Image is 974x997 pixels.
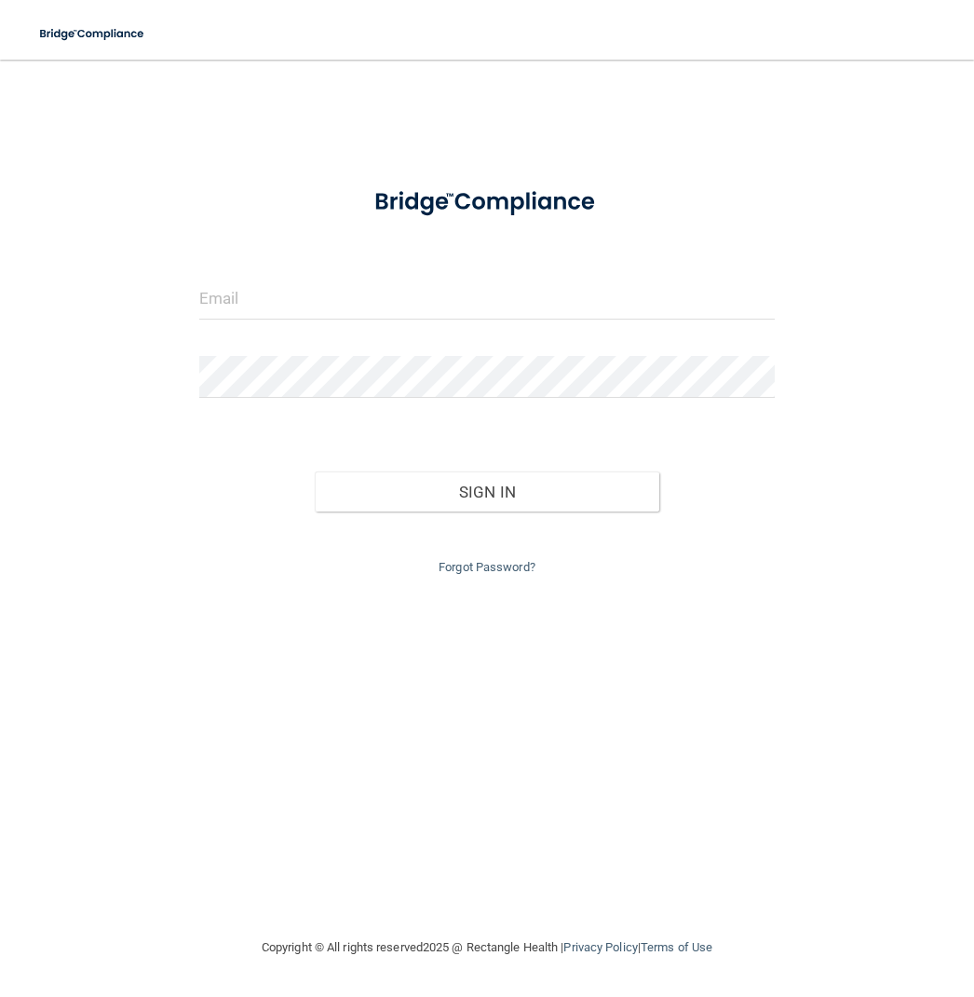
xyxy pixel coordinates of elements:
button: Sign In [315,471,660,512]
img: bridge_compliance_login_screen.278c3ca4.svg [28,15,157,53]
img: bridge_compliance_login_screen.278c3ca4.svg [350,171,624,233]
a: Forgot Password? [439,560,535,574]
div: Copyright © All rights reserved 2025 @ Rectangle Health | | [147,918,827,977]
a: Terms of Use [641,940,712,954]
a: Privacy Policy [563,940,637,954]
input: Email [199,278,775,320]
